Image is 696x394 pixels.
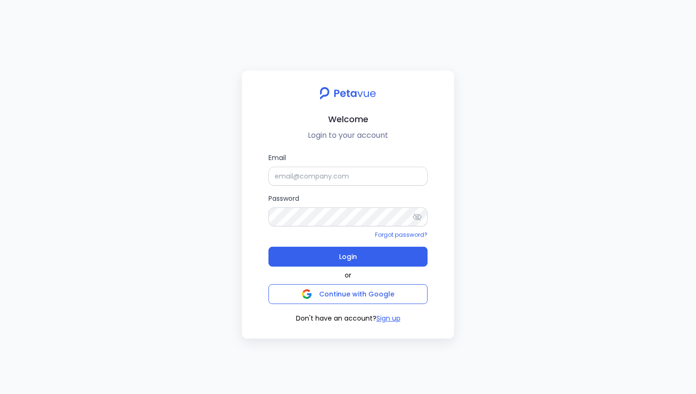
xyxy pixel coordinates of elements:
[268,284,428,304] button: Continue with Google
[268,167,428,186] input: Email
[250,130,446,141] p: Login to your account
[268,193,428,226] label: Password
[313,82,382,105] img: petavue logo
[296,313,376,323] span: Don't have an account?
[268,247,428,267] button: Login
[339,250,357,263] span: Login
[376,313,401,323] button: Sign up
[250,112,446,126] h2: Welcome
[375,231,428,239] a: Forgot password?
[268,207,428,226] input: Password
[319,289,394,299] span: Continue with Google
[268,152,428,186] label: Email
[345,270,351,280] span: or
